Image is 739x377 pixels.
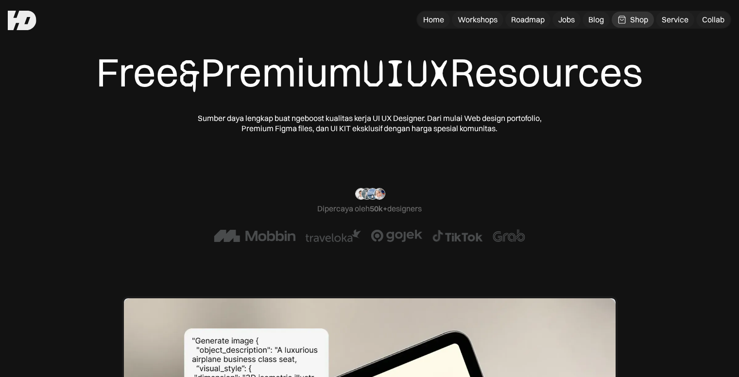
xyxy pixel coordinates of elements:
[452,12,503,28] a: Workshops
[505,12,550,28] a: Roadmap
[552,12,581,28] a: Jobs
[362,50,450,98] span: UIUX
[179,50,201,98] span: &
[317,204,422,214] div: Dipercaya oleh designers
[696,12,730,28] a: Collab
[583,12,610,28] a: Blog
[370,204,387,213] span: 50k+
[662,15,688,25] div: Service
[511,15,545,25] div: Roadmap
[458,15,498,25] div: Workshops
[702,15,724,25] div: Collab
[96,49,643,98] div: Free Premium Resources
[417,12,450,28] a: Home
[656,12,694,28] a: Service
[588,15,604,25] div: Blog
[612,12,654,28] a: Shop
[630,15,648,25] div: Shop
[423,15,444,25] div: Home
[195,113,545,134] div: Sumber daya lengkap buat ngeboost kualitas kerja UI UX Designer. Dari mulai Web design portofolio...
[558,15,575,25] div: Jobs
